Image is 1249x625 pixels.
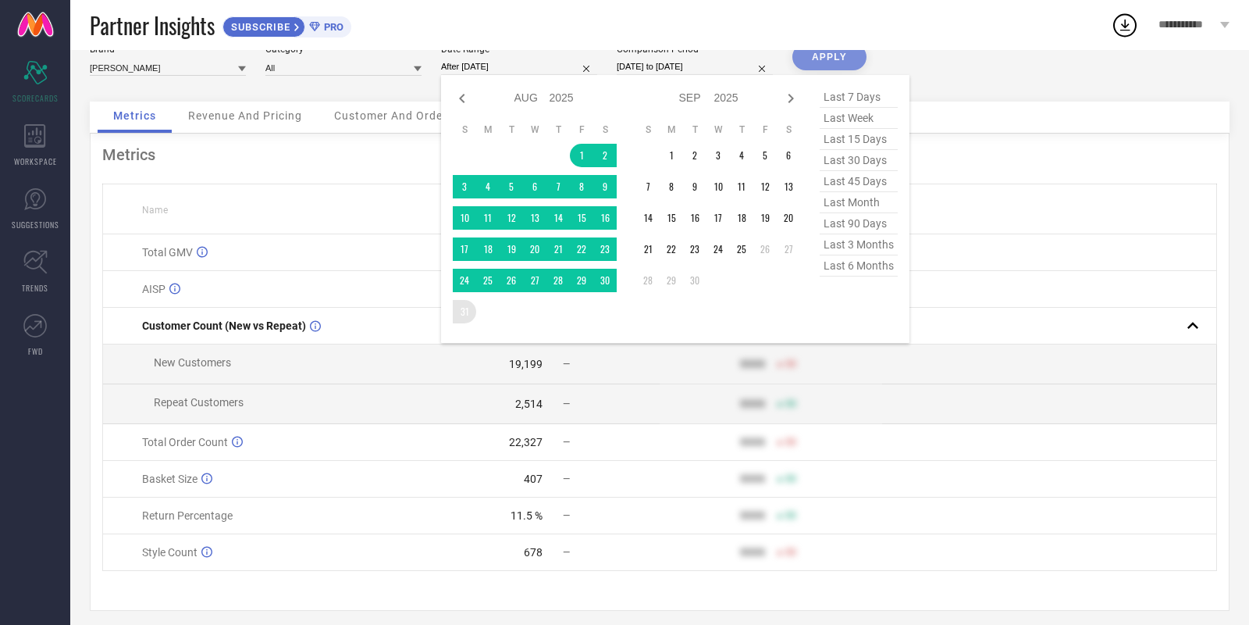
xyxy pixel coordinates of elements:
[570,269,593,292] td: Fri Aug 29 2025
[524,473,543,485] div: 407
[546,269,570,292] td: Thu Aug 28 2025
[563,398,570,409] span: —
[523,237,546,261] td: Wed Aug 20 2025
[730,144,753,167] td: Thu Sep 04 2025
[660,269,683,292] td: Mon Sep 29 2025
[546,206,570,230] td: Thu Aug 14 2025
[753,123,777,136] th: Friday
[683,144,706,167] td: Tue Sep 02 2025
[500,206,523,230] td: Tue Aug 12 2025
[515,398,543,410] div: 2,514
[500,269,523,292] td: Tue Aug 26 2025
[753,175,777,198] td: Fri Sep 12 2025
[785,359,796,370] span: 50
[523,269,546,292] td: Wed Aug 27 2025
[509,358,543,370] div: 19,199
[593,175,617,198] td: Sat Aug 09 2025
[546,123,570,136] th: Thursday
[453,269,476,292] td: Sun Aug 24 2025
[740,358,765,370] div: 9999
[154,396,244,409] span: Repeat Customers
[28,345,43,357] span: FWD
[636,175,660,198] td: Sun Sep 07 2025
[546,237,570,261] td: Thu Aug 21 2025
[563,437,570,448] span: —
[500,237,523,261] td: Tue Aug 19 2025
[142,509,233,522] span: Return Percentage
[142,546,197,559] span: Style Count
[683,237,706,261] td: Tue Sep 23 2025
[636,123,660,136] th: Sunday
[683,206,706,230] td: Tue Sep 16 2025
[563,359,570,370] span: —
[660,237,683,261] td: Mon Sep 22 2025
[476,237,500,261] td: Mon Aug 18 2025
[12,92,59,104] span: SCORECARDS
[820,108,898,129] span: last week
[509,436,543,448] div: 22,327
[683,269,706,292] td: Tue Sep 30 2025
[113,109,156,122] span: Metrics
[563,510,570,521] span: —
[570,123,593,136] th: Friday
[753,144,777,167] td: Fri Sep 05 2025
[524,546,543,559] div: 678
[476,175,500,198] td: Mon Aug 04 2025
[660,175,683,198] td: Mon Sep 08 2025
[523,123,546,136] th: Wednesday
[820,213,898,234] span: last 90 days
[781,89,800,108] div: Next month
[820,192,898,213] span: last month
[636,206,660,230] td: Sun Sep 14 2025
[453,237,476,261] td: Sun Aug 17 2025
[154,356,231,369] span: New Customers
[785,510,796,521] span: 50
[453,89,471,108] div: Previous month
[753,206,777,230] td: Fri Sep 19 2025
[820,234,898,255] span: last 3 months
[777,206,800,230] td: Sat Sep 20 2025
[706,175,730,198] td: Wed Sep 10 2025
[740,436,765,448] div: 9999
[740,473,765,485] div: 9999
[500,123,523,136] th: Tuesday
[730,206,753,230] td: Thu Sep 18 2025
[785,473,796,484] span: 50
[441,59,597,75] input: Select date range
[706,237,730,261] td: Wed Sep 24 2025
[453,300,476,323] td: Sun Aug 31 2025
[777,175,800,198] td: Sat Sep 13 2025
[523,175,546,198] td: Wed Aug 06 2025
[142,320,306,332] span: Customer Count (New vs Repeat)
[1111,11,1139,39] div: Open download list
[453,206,476,230] td: Sun Aug 10 2025
[570,237,593,261] td: Fri Aug 22 2025
[820,87,898,108] span: last 7 days
[593,206,617,230] td: Sat Aug 16 2025
[820,255,898,277] span: last 6 months
[593,144,617,167] td: Sat Aug 02 2025
[453,175,476,198] td: Sun Aug 03 2025
[785,398,796,409] span: 50
[593,269,617,292] td: Sat Aug 30 2025
[740,509,765,522] div: 9999
[683,123,706,136] th: Tuesday
[570,175,593,198] td: Fri Aug 08 2025
[570,144,593,167] td: Fri Aug 01 2025
[706,123,730,136] th: Wednesday
[785,437,796,448] span: 50
[730,237,753,261] td: Thu Sep 25 2025
[753,237,777,261] td: Fri Sep 26 2025
[453,123,476,136] th: Sunday
[142,473,197,485] span: Basket Size
[476,123,500,136] th: Monday
[593,237,617,261] td: Sat Aug 23 2025
[142,205,168,216] span: Name
[777,123,800,136] th: Saturday
[334,109,454,122] span: Customer And Orders
[660,144,683,167] td: Mon Sep 01 2025
[706,144,730,167] td: Wed Sep 03 2025
[785,547,796,558] span: 50
[22,282,48,294] span: TRENDS
[570,206,593,230] td: Fri Aug 15 2025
